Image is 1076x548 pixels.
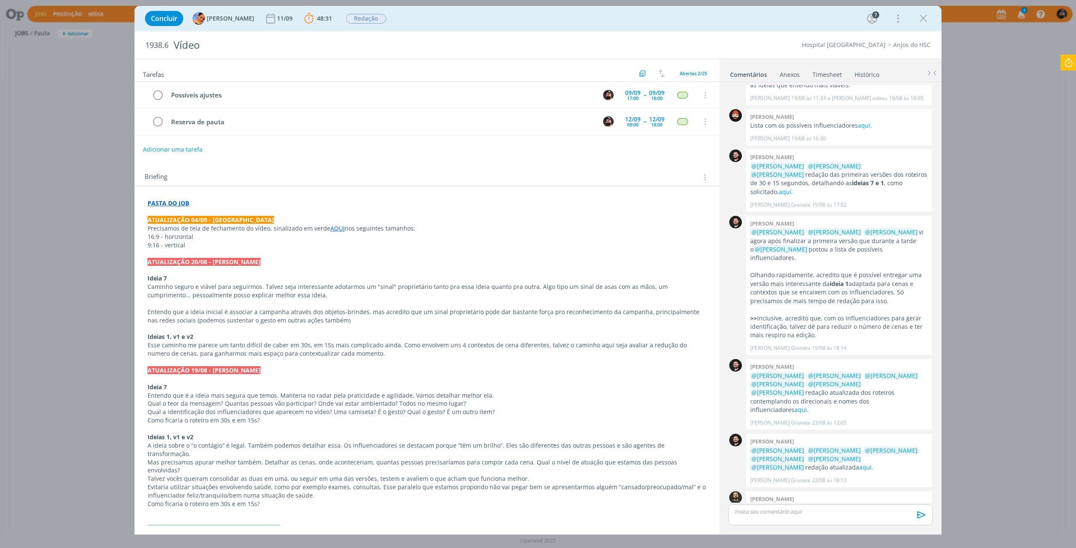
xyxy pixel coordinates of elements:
[791,94,826,102] span: 19/08 às 11:33
[893,41,931,49] a: Anjos do HSC
[750,162,928,197] p: redação das primeiras versões dos roteiros de 30 e 15 segundos, detalhando as , como solicitado,
[830,280,849,288] strong: ideia 1
[330,224,345,232] a: AQUI
[729,434,742,446] img: B
[148,433,193,441] strong: Ideias 1, v1 e v2
[752,380,804,388] span: @[PERSON_NAME]
[750,314,757,322] strong: >>
[808,228,861,236] span: @[PERSON_NAME]
[148,216,274,224] strong: ATUALIZAÇÃO 04/09 - [GEOGRAPHIC_DATA]
[808,380,861,388] span: @[PERSON_NAME]
[148,525,280,533] strong: 1. INTRODUÇÃO (contexto do job + objetivos)
[148,475,707,483] p: Talvez vocês queiram consolidar as duas em uma, ou seguir em uma das versões, testem e avaliem o ...
[791,135,826,142] span: 19/08 às 16:30
[750,201,810,209] p: [PERSON_NAME] Granata
[828,94,887,102] span: e [PERSON_NAME] editou
[729,216,742,228] img: B
[752,446,804,454] span: @[PERSON_NAME]
[812,201,847,209] span: 19/08 às 17:52
[148,383,167,391] strong: Ideia 7
[750,446,928,472] p: redação atualizada
[729,491,742,504] img: P
[852,179,884,187] strong: ideias 7 e 1
[148,441,707,458] p: A ideia sobre o “o contágio” é legal. Também podemos detalhar essa. Os influenciadores se destaca...
[145,11,183,26] button: Concluir
[865,12,879,25] button: 7
[627,122,638,127] div: 09:00
[750,495,794,503] b: [PERSON_NAME]
[752,372,804,380] span: @[PERSON_NAME]
[317,14,332,22] span: 48:31
[812,419,847,427] span: 22/08 às 12:05
[134,6,941,535] div: dialog
[729,149,742,162] img: B
[808,372,861,380] span: @[PERSON_NAME]
[812,477,847,484] span: 22/08 às 18:13
[802,41,886,49] a: Hospital [GEOGRAPHIC_DATA]
[865,228,918,236] span: @[PERSON_NAME]
[602,89,614,101] button: B
[148,258,261,266] strong: ATUALIZAÇÃO 20/08 - [PERSON_NAME]
[889,94,923,102] span: 19/08 às 18:05
[859,463,873,471] a: aqui.
[812,344,847,352] span: 19/08 às 18:14
[148,241,707,249] p: 9:16 - vertical
[193,12,205,25] img: L
[865,446,918,454] span: @[PERSON_NAME]
[750,477,810,484] p: [PERSON_NAME] Granata
[750,113,794,121] b: [PERSON_NAME]
[750,135,790,142] p: [PERSON_NAME]
[167,90,595,100] div: Possíveis ajustes
[750,228,928,262] p: vi agora após finalizar a primeira versão que durante a tarde o postou a lista de possíveis influ...
[750,121,928,130] p: Lista com os possíveis influenciadores
[148,283,707,299] p: Caminho seguro e viável para seguirmos. Talvez seja interessante adotarmos um "sinal" proprietári...
[345,13,387,24] button: Redação
[865,372,918,380] span: @[PERSON_NAME]
[148,391,707,400] p: Entendo que é a ideia mais segura que temos. Manteria no radar pela praticidade e agilidade. Vamo...
[148,399,707,408] p: Qual o teor da mensagem? Quantas pessoas vão participar? Onde vai estar ambientado? Todos no mesm...
[750,271,928,305] p: Olhando rapidamente, acredito que é possível entregar uma versão mais interessante da adaptada pa...
[858,121,872,129] a: aqui.
[625,90,641,96] div: 09/09
[729,359,742,372] img: B
[750,314,928,340] p: Inclusive, acredito que, com os influenciadores para gerar identificação, talvez dê para reduzir ...
[750,94,790,102] p: [PERSON_NAME]
[625,116,641,122] div: 12/09
[794,406,809,414] a: aqui.
[651,96,662,100] div: 18:00
[755,245,807,253] span: @[PERSON_NAME]
[148,333,193,341] strong: Ideias 1, v1 e v2
[148,341,707,358] p: Esse caminho me parece um tanto difícil de caber em 30s, em 15s mais complicado ainda. Como envol...
[752,228,804,236] span: @[PERSON_NAME]
[779,188,793,196] a: aqui.
[207,16,254,21] span: [PERSON_NAME]
[752,463,804,471] span: @[PERSON_NAME]
[148,199,189,207] a: PASTA DO JOB
[750,153,794,161] b: [PERSON_NAME]
[649,116,665,122] div: 12/09
[750,419,810,427] p: [PERSON_NAME] Granata
[627,96,638,100] div: 17:00
[148,274,167,282] strong: Ideia 7
[808,446,861,454] span: @[PERSON_NAME]
[750,220,794,227] b: [PERSON_NAME]
[854,67,880,79] a: Histórico
[752,170,804,178] span: @[PERSON_NAME]
[643,92,646,98] span: --
[780,71,800,79] div: Anexos
[872,11,879,18] div: 7
[346,14,386,24] span: Redação
[148,233,707,241] p: 16:9 - horizontal
[148,308,707,325] p: Entendo que a ideia inicial é associar a campanha através dos objetos-brindes, mas acredito que u...
[148,458,707,475] p: Mas precisamos apurar melhor também. Detalhar as cenas, onde aconteceriam, quantas pessoas precis...
[651,122,662,127] div: 18:00
[193,12,254,25] button: L[PERSON_NAME]
[170,35,600,55] div: Vídeo
[145,41,169,50] span: 1938.6
[659,70,665,77] img: arrow-down-up.svg
[277,16,294,21] div: 11/09
[603,116,614,127] img: B
[729,109,742,122] img: W
[148,416,707,425] p: Como ficaria o roteiro em 30s e em 15s?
